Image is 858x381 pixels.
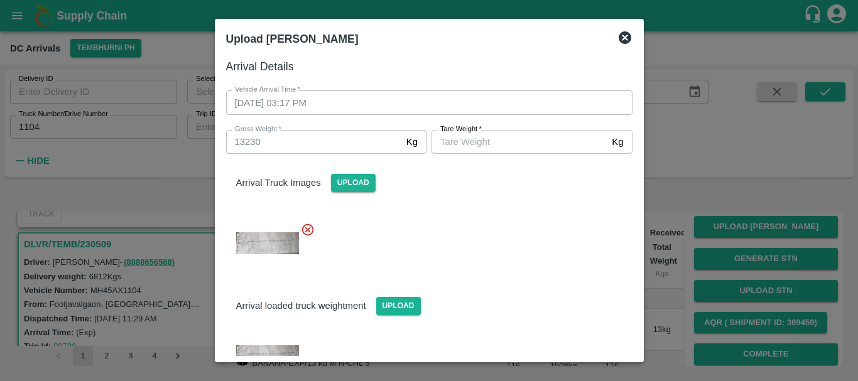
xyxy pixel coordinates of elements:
[331,174,376,192] span: Upload
[236,299,366,313] p: Arrival loaded truck weightment
[226,130,401,154] input: Gross Weight
[406,135,418,149] p: Kg
[236,176,321,190] p: Arrival Truck Images
[226,33,359,45] b: Upload [PERSON_NAME]
[235,85,300,95] label: Vehicle Arrival Time
[440,124,482,134] label: Tare Weight
[226,58,633,75] h6: Arrival Details
[376,297,421,315] span: Upload
[236,345,299,367] img: https://app.vegrow.in/rails/active_storage/blobs/redirect/eyJfcmFpbHMiOnsiZGF0YSI6MzIxOTQ2NywicHV...
[235,124,281,134] label: Gross Weight
[226,90,624,114] input: Choose date, selected date is Oct 9, 2025
[432,130,607,154] input: Tare Weight
[612,135,623,149] p: Kg
[236,232,299,254] img: https://app.vegrow.in/rails/active_storage/blobs/redirect/eyJfcmFpbHMiOnsiZGF0YSI6MzIxOTQ2OCwicHV...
